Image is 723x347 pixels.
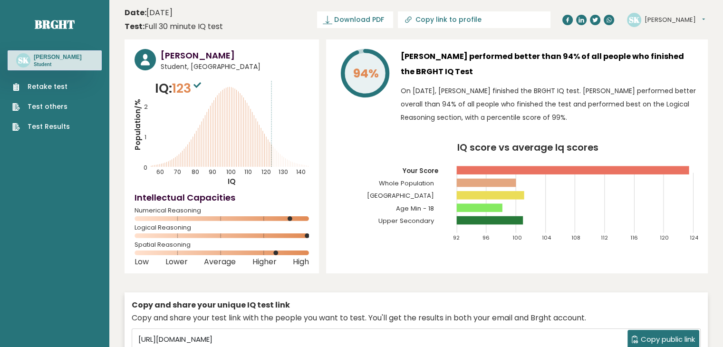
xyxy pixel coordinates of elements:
h3: [PERSON_NAME] performed better than 94% of all people who finished the BRGHT IQ Test [401,49,698,79]
a: Retake test [12,82,70,92]
p: Student [34,61,82,68]
tspan: 120 [261,168,271,176]
text: SK [629,14,640,25]
h4: Intellectual Capacities [135,191,309,204]
h3: [PERSON_NAME] [34,53,82,61]
tspan: 124 [690,234,699,241]
div: Copy and share your unique IQ test link [132,299,701,311]
span: Low [135,260,149,264]
span: Student, [GEOGRAPHIC_DATA] [161,62,309,72]
button: [PERSON_NAME] [645,15,705,25]
span: Spatial Reasoning [135,243,309,247]
tspan: 60 [157,168,164,176]
text: SK [18,55,29,66]
a: Download PDF [317,11,393,28]
tspan: 1 [145,133,146,141]
p: On [DATE], [PERSON_NAME] finished the BRGHT IQ test. [PERSON_NAME] performed better overall than ... [401,84,698,124]
tspan: 140 [296,168,306,176]
tspan: 130 [279,168,288,176]
tspan: Population/% [133,99,143,150]
b: Test: [125,21,145,32]
span: Higher [252,260,277,264]
tspan: Upper Secondary [378,216,434,225]
span: High [293,260,309,264]
a: Brght [35,17,75,32]
a: Test Results [12,122,70,132]
span: Average [204,260,236,264]
span: Numerical Reasoning [135,209,309,212]
tspan: 96 [482,234,490,241]
tspan: Age Min - 18 [396,204,434,213]
tspan: 100 [512,234,522,241]
tspan: 94% [353,65,379,82]
tspan: [GEOGRAPHIC_DATA] [367,191,434,200]
tspan: 90 [209,168,216,176]
tspan: IQ [228,176,236,186]
tspan: 0 [144,164,147,172]
tspan: 92 [453,234,460,241]
tspan: 100 [226,168,236,176]
tspan: 108 [571,234,580,241]
span: Logical Reasoning [135,226,309,230]
tspan: 80 [192,168,199,176]
div: Copy and share your test link with the people you want to test. You'll get the results in both yo... [132,312,701,324]
tspan: 120 [660,234,669,241]
tspan: 2 [144,103,148,111]
p: IQ: [155,79,203,98]
h3: [PERSON_NAME] [161,49,309,62]
b: Date: [125,7,146,18]
span: Download PDF [334,15,384,25]
span: 123 [172,79,203,97]
a: Test others [12,102,70,112]
tspan: 112 [601,234,608,241]
span: Lower [165,260,188,264]
tspan: Whole Population [379,179,434,188]
div: Full 30 minute IQ test [125,21,223,32]
time: [DATE] [125,7,173,19]
tspan: Your Score [402,166,438,175]
tspan: 110 [244,168,252,176]
tspan: IQ score vs average Iq scores [457,141,598,154]
tspan: 116 [630,234,638,241]
tspan: 70 [174,168,181,176]
tspan: 104 [542,234,551,241]
span: Copy public link [641,334,695,345]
